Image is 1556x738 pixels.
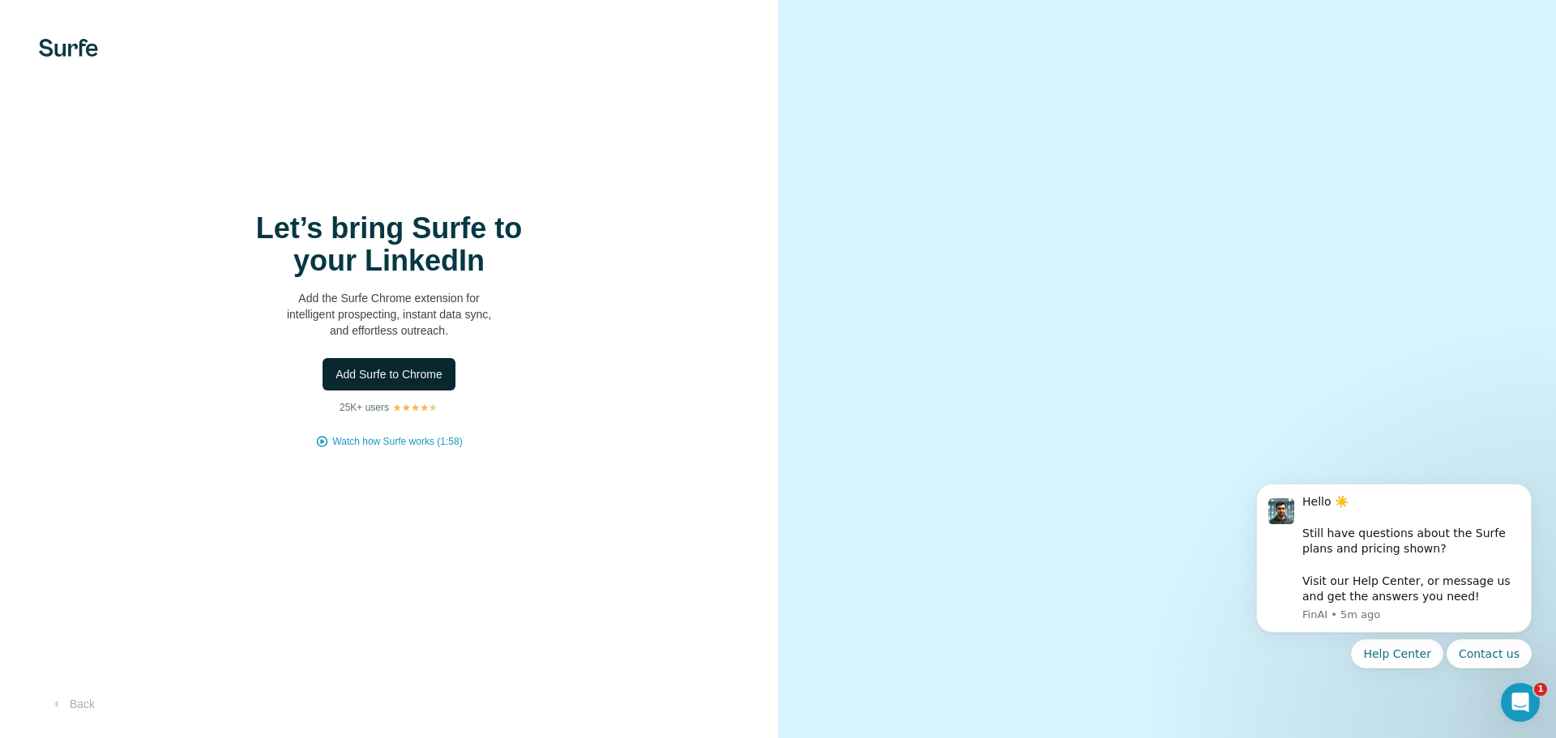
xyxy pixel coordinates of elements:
[1534,683,1547,696] span: 1
[340,400,389,415] p: 25K+ users
[1232,430,1556,694] iframe: Intercom notifications message
[323,358,455,390] button: Add Surfe to Chrome
[227,212,551,277] h1: Let’s bring Surfe to your LinkedIn
[332,434,462,449] button: Watch how Surfe works (1:58)
[39,39,98,57] img: Surfe's logo
[227,290,551,339] p: Add the Surfe Chrome extension for intelligent prospecting, instant data sync, and effortless out...
[39,689,106,719] button: Back
[392,403,438,412] img: Rating Stars
[336,366,442,382] span: Add Surfe to Chrome
[1501,683,1540,722] iframe: Intercom live chat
